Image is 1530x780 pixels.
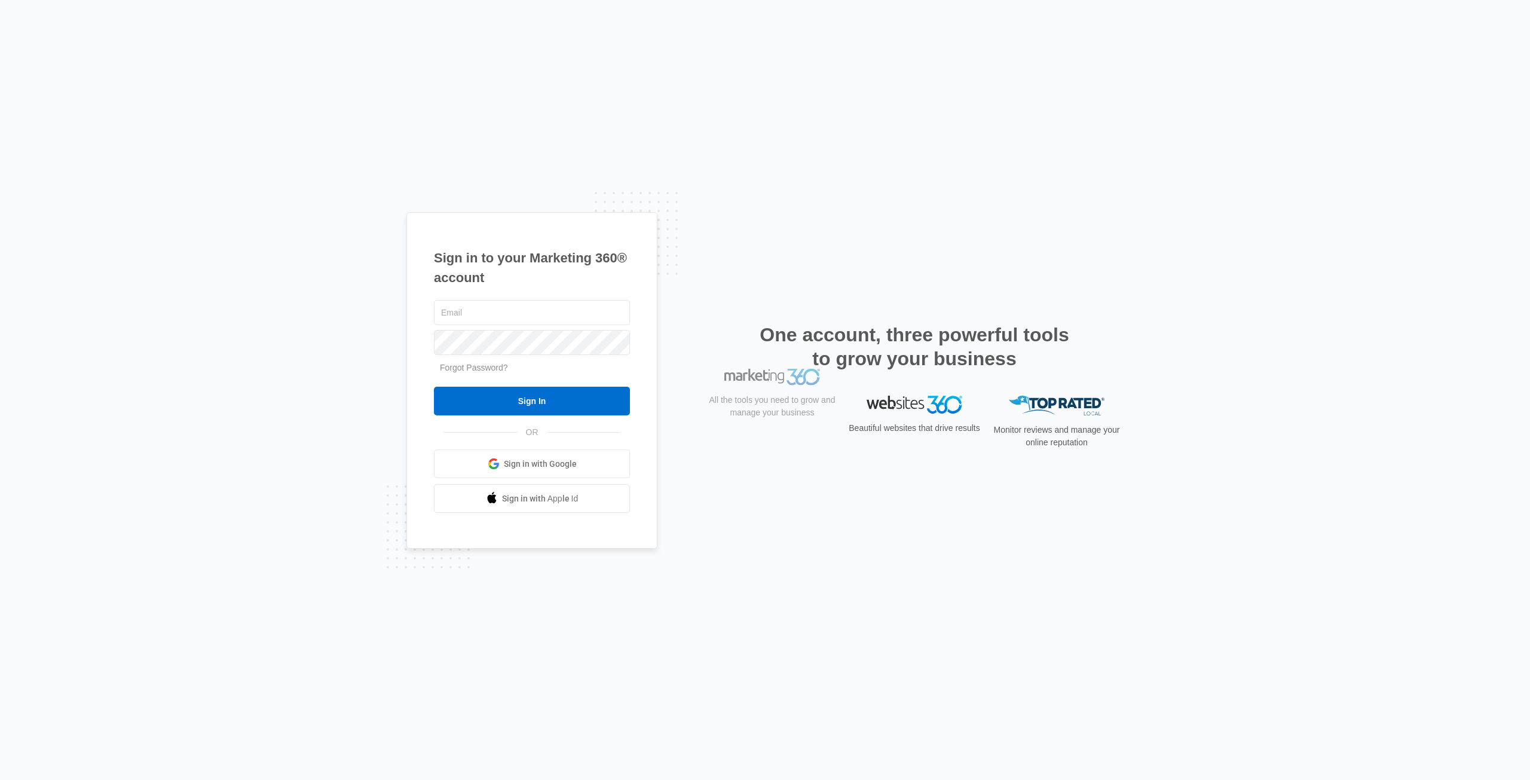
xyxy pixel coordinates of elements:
input: Sign In [434,387,630,415]
img: Top Rated Local [1009,396,1104,415]
img: Marketing 360 [724,396,820,412]
h2: One account, three powerful tools to grow your business [756,323,1073,371]
h1: Sign in to your Marketing 360® account [434,248,630,287]
a: Sign in with Apple Id [434,484,630,513]
img: Websites 360 [867,396,962,413]
span: Sign in with Apple Id [502,493,579,505]
input: Email [434,300,630,325]
a: Sign in with Google [434,449,630,478]
p: Monitor reviews and manage your online reputation [990,424,1124,449]
span: OR [518,426,547,439]
p: All the tools you need to grow and manage your business [705,421,839,446]
a: Forgot Password? [440,363,508,372]
span: Sign in with Google [504,458,577,470]
p: Beautiful websites that drive results [847,422,981,435]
